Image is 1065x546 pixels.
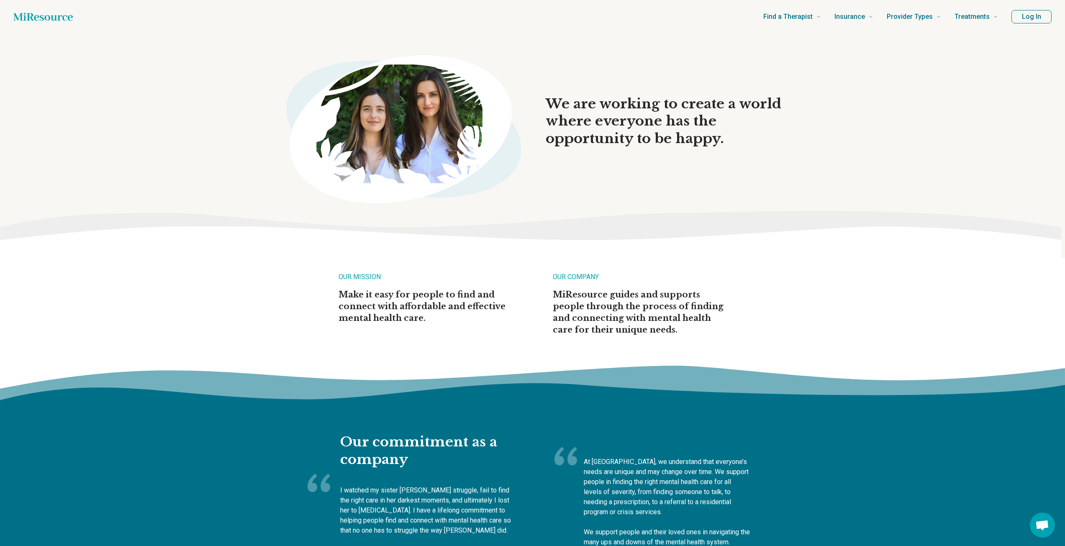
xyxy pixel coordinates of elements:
p: MiResource guides and supports people through the process of finding and connecting with mental h... [553,289,727,336]
div: Open chat [1030,513,1055,538]
p: I watched my sister [PERSON_NAME] struggle, fail to find the right care in her darkest moments, a... [340,485,514,536]
span: Provider Types [887,11,933,23]
p: At [GEOGRAPHIC_DATA], we understand that everyone’s needs are unique and may change over time. We... [584,457,758,517]
button: Log In [1011,10,1052,23]
h2: OUR MISSION [339,272,513,289]
h2: OUR COMPANY [553,272,727,289]
h1: We are working to create a world where everyone has the opportunity to be happy. [546,95,793,148]
span: Insurance [834,11,865,23]
p: Make it easy for people to find and connect with affordable and effective mental health care. [339,289,513,324]
span: Find a Therapist [763,11,813,23]
h2: Our commitment as a company [340,433,514,468]
a: Home page [13,8,73,25]
span: Treatments [955,11,990,23]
